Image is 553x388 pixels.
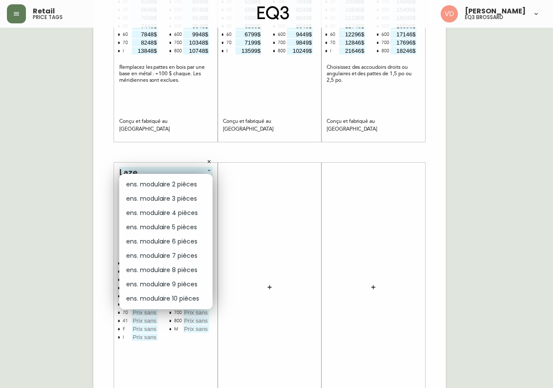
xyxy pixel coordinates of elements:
li: ens. modulaire 5 pièces [119,220,213,234]
li: ens. modulaire 8 pièces [119,263,213,277]
li: ens. modulaire 6 pièces [119,234,213,249]
li: ens. modulaire 2 pièces [119,177,213,192]
li: ens. modulaire 10 pièces [119,292,213,306]
li: ens. modulaire 4 pièces [119,206,213,220]
div: The Wander Grand pouf carré [26,35,119,58]
li: ens. modulaire 3 pièces [119,192,213,206]
li: ens. modulaire 9 pièces [119,277,213,292]
div: 32L × 32P × 17H [26,61,119,68]
li: ens. modulaire 7 pièces [119,249,213,263]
